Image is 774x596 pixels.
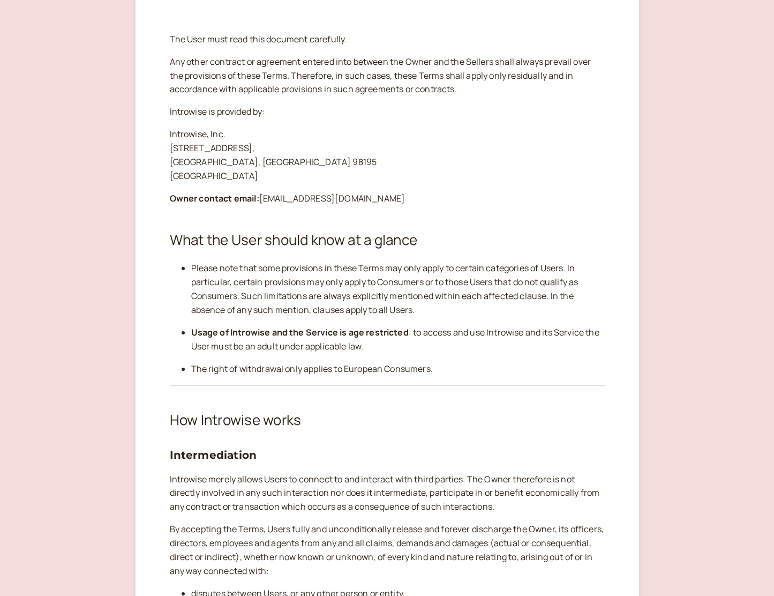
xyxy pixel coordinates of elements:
p: By accepting the Terms, Users fully and unconditionally release and forever discharge the Owner, ... [170,523,605,578]
p: Introwise merely allows Users to connect to and interact with third parties. The Owner therefore ... [170,473,605,515]
li: Please note that some provisions in these Terms may only apply to certain categories of Users. In... [191,262,605,317]
iframe: Chat Widget [720,545,774,596]
li: : to access and use Introwise and its Service the User must be an adult under applicable law. [191,326,605,354]
h2: What the User should know at a glance [170,229,605,251]
p: Introwise, Inc. [STREET_ADDRESS], [GEOGRAPHIC_DATA], [GEOGRAPHIC_DATA] 98195 [GEOGRAPHIC_DATA] [170,128,605,183]
p: The User must read this document carefully. [170,33,605,47]
p: Any other contract or agreement entered into between the Owner and the Sellers shall always preva... [170,55,605,97]
strong: Usage of Introwise and the Service is age restricted [191,326,409,338]
li: The right of withdrawal only applies to European Consumers. [191,362,605,376]
h3: Intermediation [170,446,605,464]
b: Owner contact email: [170,192,259,204]
h2: How Introwise works [170,409,605,431]
p: Introwise is provided by: [170,105,605,119]
p: [EMAIL_ADDRESS][DOMAIN_NAME] [170,192,605,206]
